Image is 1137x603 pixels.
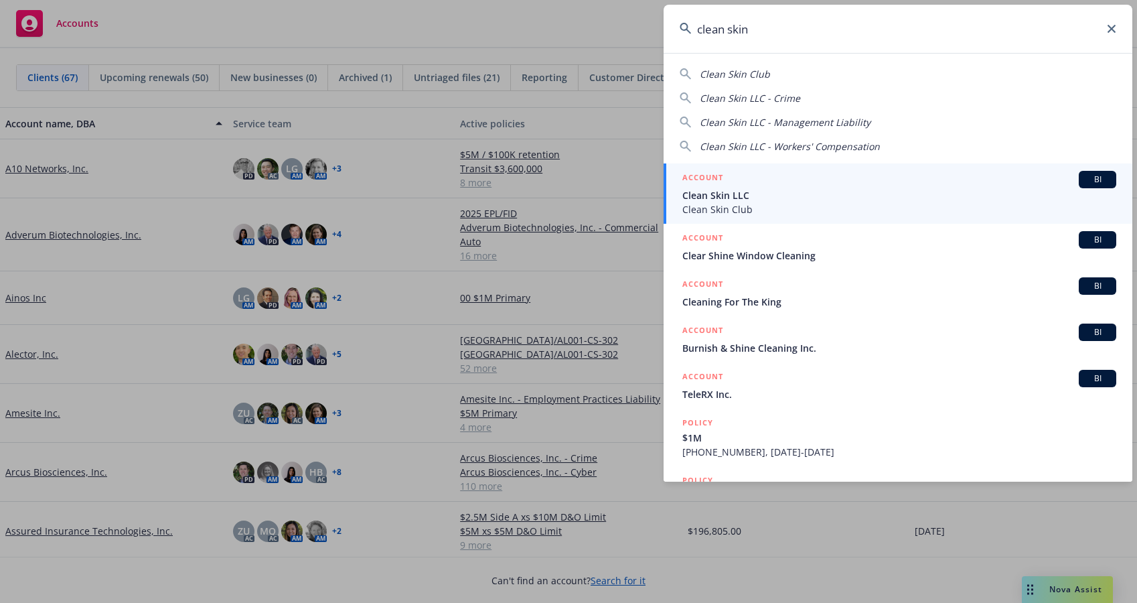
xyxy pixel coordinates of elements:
span: Clear Shine Window Cleaning [682,249,1116,263]
span: BI [1084,326,1111,338]
span: [PHONE_NUMBER], [DATE]-[DATE] [682,445,1116,459]
span: Burnish & Shine Cleaning Inc. [682,341,1116,355]
a: ACCOUNTBICleaning For The King [664,270,1132,316]
span: Clean Skin LLC - Workers' Compensation [700,140,880,153]
span: BI [1084,373,1111,385]
h5: ACCOUNT [682,231,723,247]
a: POLICY [664,466,1132,524]
h5: POLICY [682,474,713,487]
span: BI [1084,174,1111,186]
span: Clean Skin Club [682,202,1116,216]
span: Clean Skin LLC - Crime [700,92,800,105]
a: ACCOUNTBIClear Shine Window Cleaning [664,224,1132,270]
h5: ACCOUNT [682,171,723,187]
a: POLICY$1M[PHONE_NUMBER], [DATE]-[DATE] [664,409,1132,466]
a: ACCOUNTBIClean Skin LLCClean Skin Club [664,163,1132,224]
h5: ACCOUNT [682,277,723,293]
h5: ACCOUNT [682,324,723,340]
h5: ACCOUNT [682,370,723,386]
span: TeleRX Inc. [682,387,1116,401]
span: Cleaning For The King [682,295,1116,309]
input: Search... [664,5,1132,53]
h5: POLICY [682,416,713,429]
a: ACCOUNTBIBurnish & Shine Cleaning Inc. [664,316,1132,362]
span: BI [1084,234,1111,246]
span: $1M [682,431,1116,445]
span: Clean Skin LLC [682,188,1116,202]
span: BI [1084,280,1111,292]
span: Clean Skin LLC - Management Liability [700,116,870,129]
a: ACCOUNTBITeleRX Inc. [664,362,1132,409]
span: Clean Skin Club [700,68,770,80]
